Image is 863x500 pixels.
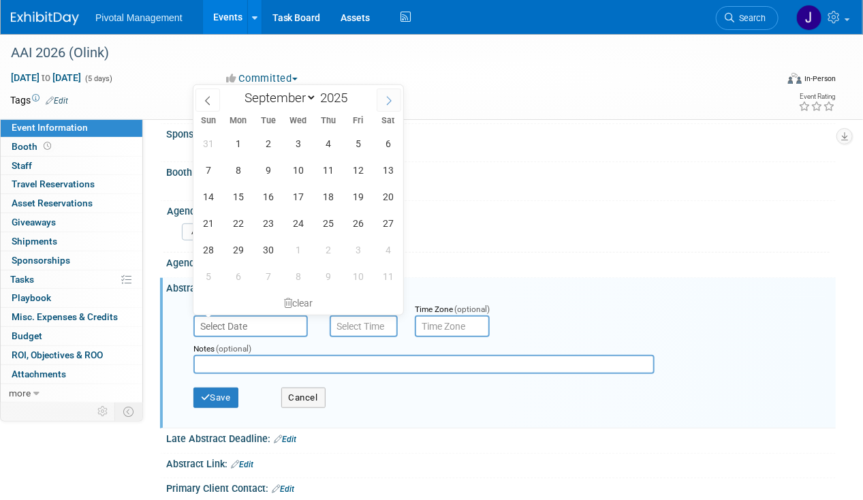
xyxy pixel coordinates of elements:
span: September 28, 2025 [195,236,221,263]
small: Notes [193,344,215,354]
span: Thu [313,116,343,125]
a: Booth [1,138,142,156]
a: more [1,384,142,403]
span: September 13, 2025 [375,157,401,183]
span: (optional) [216,344,251,354]
a: Staff [1,157,142,175]
span: October 6, 2025 [225,263,251,290]
span: Travel Reservations [12,178,95,189]
a: Asset Reservations [1,194,142,213]
img: ExhibitDay [11,12,79,25]
td: Personalize Event Tab Strip [91,403,115,420]
div: Event Format [715,71,836,91]
span: October 1, 2025 [285,236,311,263]
span: September 21, 2025 [195,210,221,236]
span: Sat [373,116,403,125]
span: September 17, 2025 [285,183,311,210]
span: Budget [12,330,42,341]
span: October 5, 2025 [195,263,221,290]
a: Edit [46,96,68,106]
span: October 4, 2025 [375,236,401,263]
span: September 23, 2025 [255,210,281,236]
span: September 25, 2025 [315,210,341,236]
div: Abstract Link: [166,454,836,471]
span: Giveaways [12,217,56,228]
a: Sponsorships [1,251,142,270]
span: September 22, 2025 [225,210,251,236]
span: September 19, 2025 [345,183,371,210]
span: September 20, 2025 [375,183,401,210]
span: Asset Reservations [12,198,93,208]
div: Abstract Deadline: [166,278,836,295]
a: Shipments [1,232,142,251]
span: September 9, 2025 [255,157,281,183]
span: Wed [283,116,313,125]
span: ROI, Objectives & ROO [12,349,103,360]
span: September 7, 2025 [195,157,221,183]
span: September 15, 2025 [225,183,251,210]
span: Sponsorships [12,255,70,266]
div: Booth Space Includes the Following:: [166,162,836,180]
span: August 31, 2025 [195,130,221,157]
div: Agenda PDF: [167,201,830,218]
span: September 16, 2025 [255,183,281,210]
div: Agenda Link: [166,253,836,270]
span: September 26, 2025 [345,210,371,236]
input: Select Date [193,315,308,337]
span: Booth [12,141,54,152]
button: Cancel [281,388,326,408]
span: (5 days) [84,74,112,83]
a: Edit [274,435,296,444]
a: ROI, Objectives & ROO [1,346,142,364]
button: Committed [222,72,303,86]
div: Sponsorship Details: [166,124,836,142]
a: Travel Reservations [1,175,142,193]
td: Tags [10,93,68,107]
span: October 3, 2025 [345,236,371,263]
span: September 5, 2025 [345,130,371,157]
span: Staff [12,160,32,171]
a: Edit [231,460,253,469]
a: Budget [1,327,142,345]
div: clear [193,292,403,315]
span: September 3, 2025 [285,130,311,157]
button: Save [193,388,238,408]
input: Select Time [330,315,398,337]
a: Tasks [1,270,142,289]
div: AAI 2026 (Olink) [6,41,766,65]
img: Jessica Gatton [796,5,822,31]
a: Misc. Expenses & Credits [1,308,142,326]
img: Format-Inperson.png [788,73,802,84]
span: October 9, 2025 [315,263,341,290]
span: October 11, 2025 [375,263,401,290]
span: Event Information [12,122,88,133]
span: Search [734,13,766,23]
a: Giveaways [1,213,142,232]
span: Tasks [10,274,34,285]
span: September 14, 2025 [195,183,221,210]
span: September 2, 2025 [255,130,281,157]
span: (optional) [454,304,490,314]
span: [DATE] [DATE] [10,72,82,84]
a: Attachments [1,365,142,384]
div: Primary Client Contact: [166,478,836,496]
div: Late Abstract Deadline: [166,428,836,446]
span: September 10, 2025 [285,157,311,183]
span: Tue [253,116,283,125]
small: Time Zone [415,304,453,314]
span: Attachments [12,369,66,379]
span: October 7, 2025 [255,263,281,290]
select: Month [238,89,317,106]
div: In-Person [804,74,836,84]
span: September 6, 2025 [375,130,401,157]
input: Time Zone [415,315,490,337]
a: Event Information [1,119,142,137]
span: Misc. Expenses & Credits [12,311,118,322]
span: Mon [223,116,253,125]
a: Search [716,6,779,30]
span: September 27, 2025 [375,210,401,236]
span: to [40,72,52,83]
span: Playbook [12,292,51,303]
span: Fri [343,116,373,125]
span: September 29, 2025 [225,236,251,263]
